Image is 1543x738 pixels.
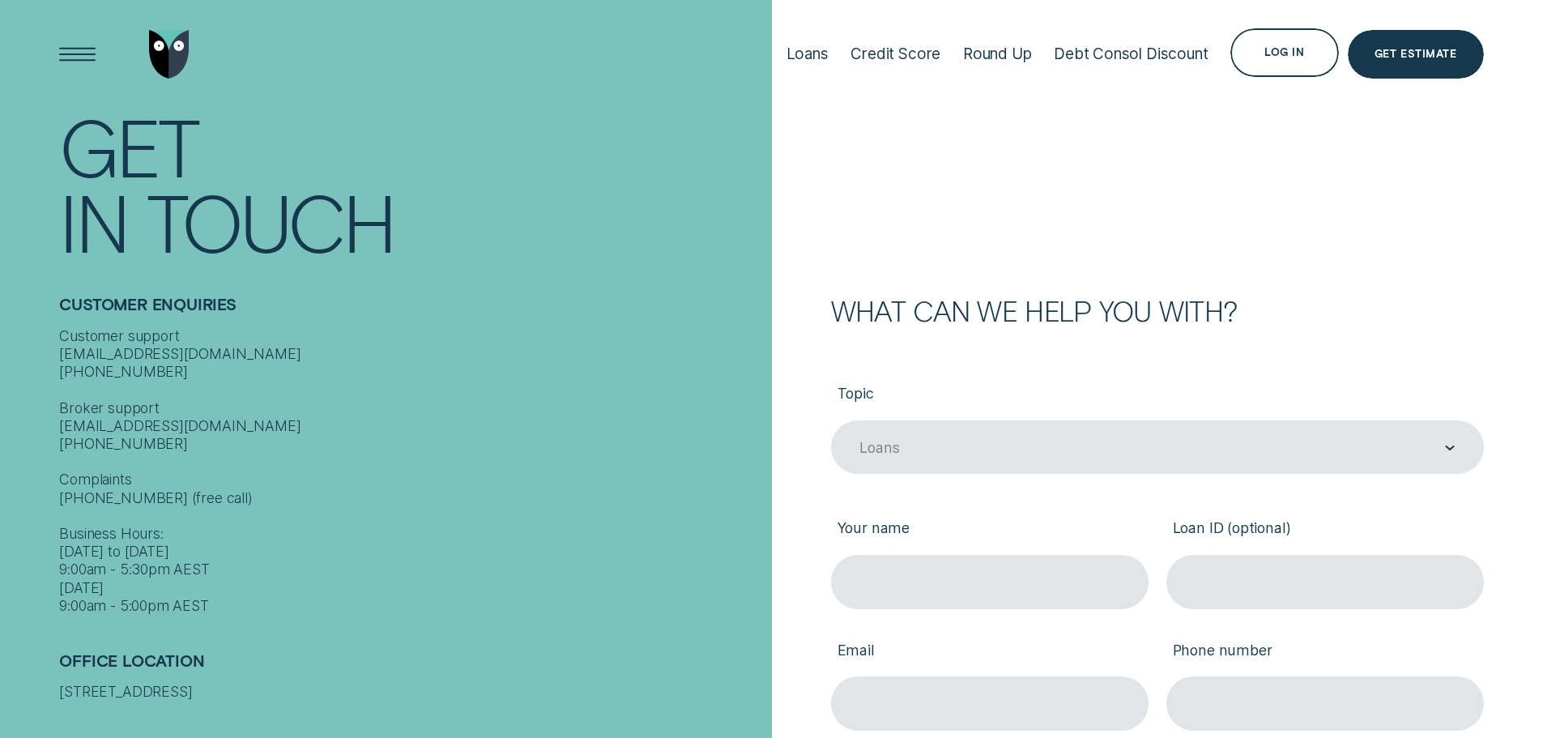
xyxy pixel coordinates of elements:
label: Loan ID (optional) [1166,506,1484,555]
h2: What can we help you with? [831,297,1484,324]
h2: Customer Enquiries [59,295,762,327]
div: Get [59,108,198,183]
div: Round Up [963,45,1032,63]
div: Customer support [EMAIL_ADDRESS][DOMAIN_NAME] [PHONE_NUMBER] Broker support [EMAIL_ADDRESS][DOMAI... [59,327,762,616]
a: Get Estimate [1348,30,1484,79]
button: Log in [1230,28,1338,77]
h2: Office Location [59,651,762,684]
label: Topic [831,370,1484,420]
div: Debt Consol Discount [1054,45,1208,63]
img: Wisr [149,30,190,79]
div: Loans [859,439,900,457]
h1: Get In Touch [59,108,762,258]
div: Touch [147,183,394,258]
div: In [59,183,127,258]
div: Loans [786,45,829,63]
label: Email [831,627,1149,676]
div: Credit Score [850,45,940,63]
label: Phone number [1166,627,1484,676]
button: Open Menu [53,30,102,79]
label: Your name [831,506,1149,555]
div: [STREET_ADDRESS] [59,683,762,701]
